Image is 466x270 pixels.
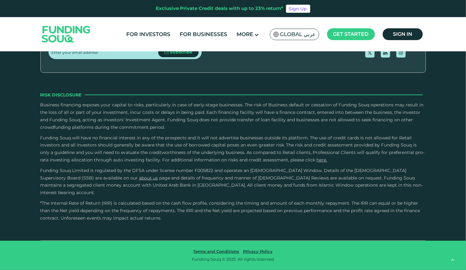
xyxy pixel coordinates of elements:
p: Business financing exposes your capital to risks, particularly in case of early-stage businesses.... [40,101,426,131]
img: Logo [36,19,97,50]
span: All rights reserved [238,257,274,262]
span: 2025 [227,257,236,262]
a: For Businesses [178,29,229,40]
span: page [159,175,170,181]
span: Funding Souq will have no financial interest in any of the prospects and it will not advertise bu... [40,135,425,163]
input: Enter your email address [52,45,158,59]
div: Exclusive Private Credit deals with up to 23% return* [156,5,284,12]
button: Subscribe [158,47,199,57]
p: *The Internal Rate of Return (IRR) is calculated based on the cash flow profile, considering the ... [40,200,426,222]
span: Get started [333,31,369,37]
a: For Investors [125,29,172,40]
button: back [446,253,460,267]
span: Global عربي [280,31,316,38]
span: More [237,31,253,37]
span: Risk Disclosure [40,91,82,98]
span: and details of frequency and manner of [DEMOGRAPHIC_DATA] Reviews are available on request. Fundi... [40,175,423,196]
span: Funding Souq Limited is regulated by the DFSA under license number F005822 and operates an [DEMOG... [40,168,407,181]
img: SA Flag [273,32,279,37]
span: Subscribe [170,49,192,55]
a: open Linkedin [381,48,390,58]
a: Privacy Policy [242,249,275,254]
span: Funding Souq © [192,257,226,262]
img: twitter [368,51,372,55]
a: About Us [139,175,158,181]
a: Sign Up [286,5,310,13]
span: Sign in [393,31,412,37]
a: open Twitter [365,48,375,58]
a: open Instagram [396,48,406,58]
a: Sign in [383,28,423,40]
a: Terms and Conditions [192,249,241,254]
a: here. [317,157,327,163]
